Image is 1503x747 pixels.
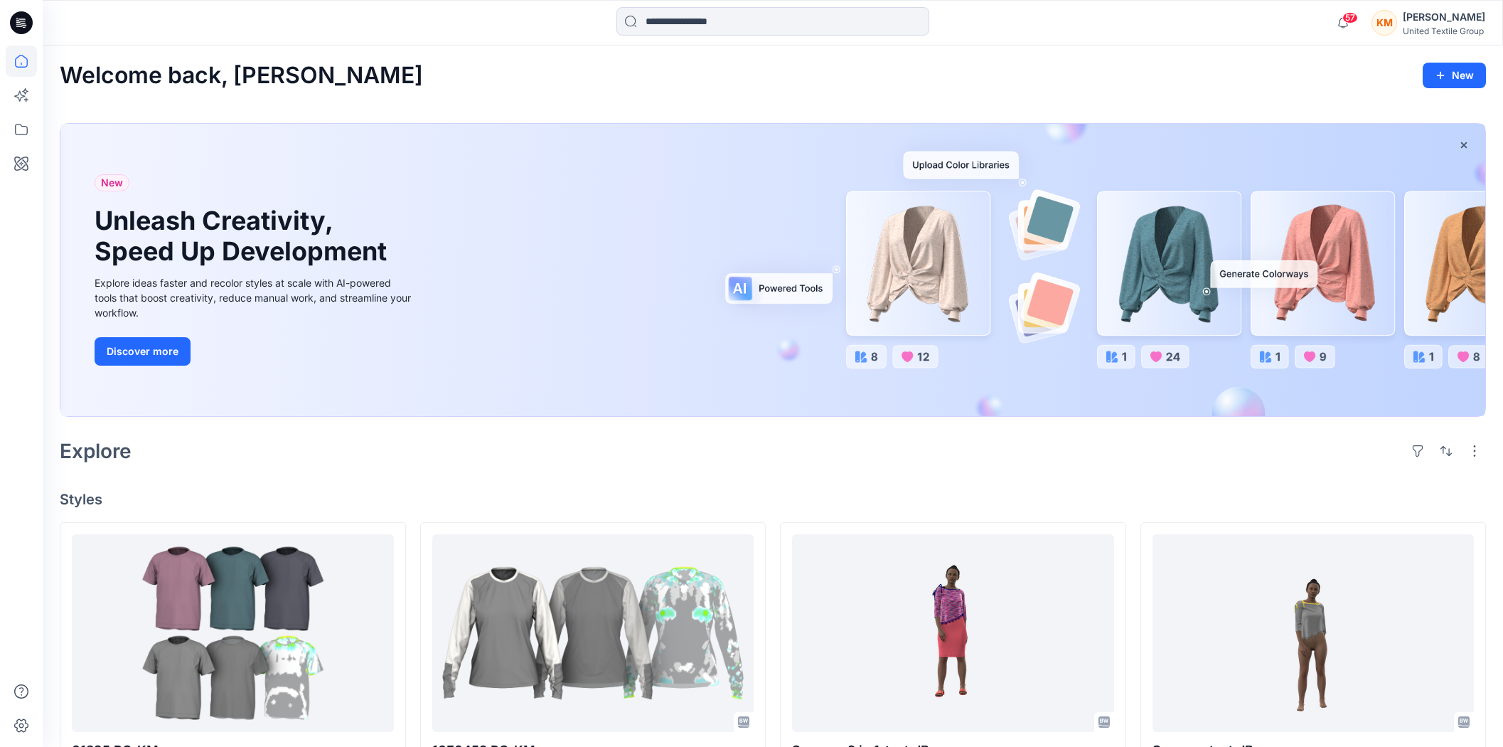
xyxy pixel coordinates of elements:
div: KM [1371,10,1397,36]
h4: Styles [60,491,1486,508]
span: New [101,174,123,191]
h2: Explore [60,440,132,462]
a: Summer 2 in 1-test-JB [792,534,1114,732]
a: 16E0452 RG-KM [432,534,754,732]
div: Explore ideas faster and recolor styles at scale with AI-powered tools that boost creativity, red... [95,275,414,320]
a: Discover more [95,337,414,366]
button: New [1423,63,1486,88]
button: Discover more [95,337,191,366]
div: United Textile Group [1403,26,1485,36]
h1: Unleash Creativity, Speed Up Development [95,206,393,267]
a: 01395 RG-KM [72,534,394,732]
div: [PERSON_NAME] [1403,9,1485,26]
span: 57 [1342,12,1358,23]
h2: Welcome back, [PERSON_NAME] [60,63,423,89]
a: Summer-test-JB [1152,534,1475,732]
